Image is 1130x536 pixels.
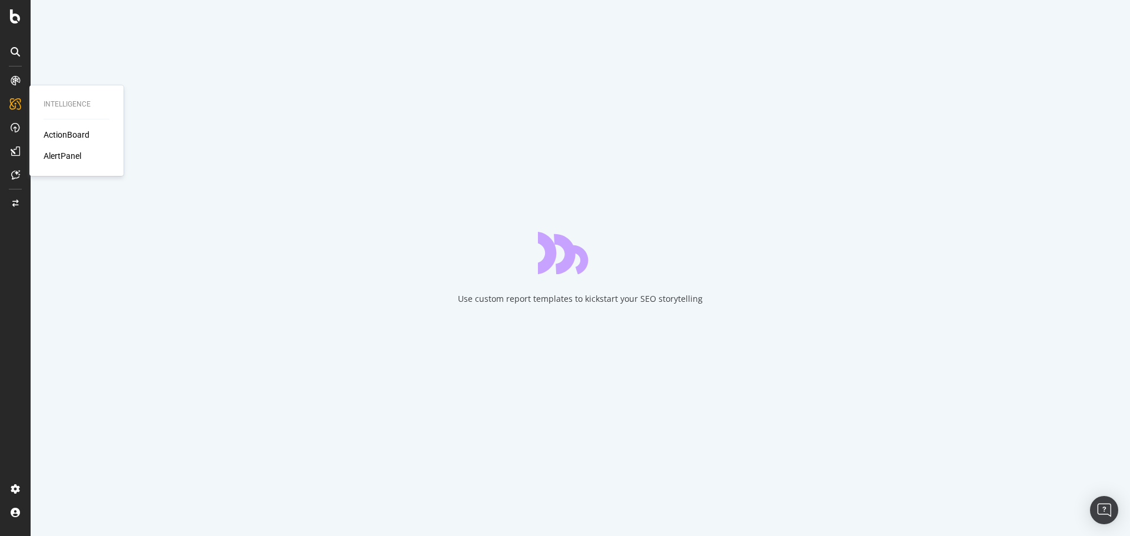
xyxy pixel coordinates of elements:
[44,129,89,141] a: ActionBoard
[44,150,81,162] a: AlertPanel
[538,232,623,274] div: animation
[1090,496,1118,524] div: Open Intercom Messenger
[44,99,109,109] div: Intelligence
[458,293,703,305] div: Use custom report templates to kickstart your SEO storytelling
